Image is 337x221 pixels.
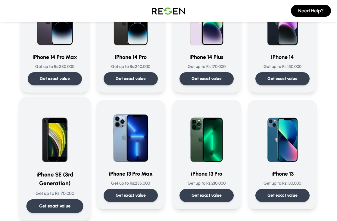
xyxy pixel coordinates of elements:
[26,104,83,165] img: iPhone SE (3rd Generation)
[179,107,234,165] img: iPhone 13 Pro
[28,64,82,70] p: Get up to Rs: 280,000
[148,2,190,19] img: Logo
[28,53,82,61] h3: iPhone 14 Pro Max
[291,5,331,17] button: Need Help?
[104,53,158,61] h3: iPhone 14 Pro
[267,76,298,82] p: Get exact value
[255,107,310,165] img: iPhone 13
[26,170,83,188] h3: iPhone SE (3rd Generation)
[179,53,234,61] h3: iPhone 14 Plus
[192,76,222,82] p: Get exact value
[104,107,158,165] img: iPhone 13 Pro Max
[179,64,234,70] p: Get up to Rs: 170,000
[116,76,146,82] p: Get exact value
[267,192,298,198] p: Get exact value
[104,170,158,178] h3: iPhone 13 Pro Max
[40,76,70,82] p: Get exact value
[255,180,310,186] p: Get up to Rs: 130,000
[192,192,222,198] p: Get exact value
[104,180,158,186] p: Get up to Rs: 235,000
[116,192,146,198] p: Get exact value
[39,203,70,209] p: Get exact value
[104,64,158,70] p: Get up to Rs: 240,000
[179,180,234,186] p: Get up to Rs: 210,000
[255,170,310,178] h3: iPhone 13
[255,64,310,70] p: Get up to Rs: 150,000
[255,53,310,61] h3: iPhone 14
[179,170,234,178] h3: iPhone 13 Pro
[26,190,83,197] p: Get up to Rs: 70,000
